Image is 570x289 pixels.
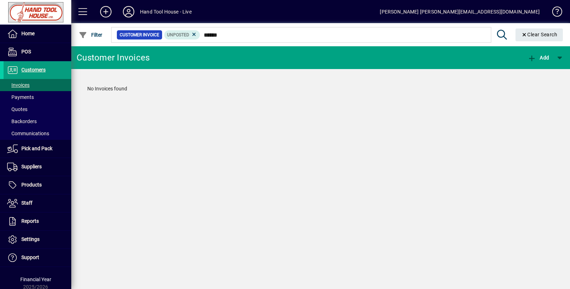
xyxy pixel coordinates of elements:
span: Pick and Pack [21,146,52,151]
span: POS [21,49,31,54]
span: Settings [21,236,40,242]
span: Filter [79,32,103,38]
button: Add [94,5,117,18]
a: Payments [4,91,71,103]
a: Backorders [4,115,71,127]
button: Clear [515,28,563,41]
div: [PERSON_NAME] [PERSON_NAME][EMAIL_ADDRESS][DOMAIN_NAME] [380,6,540,17]
span: Suppliers [21,164,42,169]
span: Staff [21,200,32,206]
span: Payments [7,94,34,100]
span: Support [21,254,39,260]
a: Knowledge Base [547,1,561,25]
a: POS [4,43,71,61]
span: Add [528,55,549,61]
span: Customers [21,67,46,73]
a: Settings [4,231,71,248]
button: Profile [117,5,140,18]
a: Quotes [4,103,71,115]
a: Products [4,176,71,194]
a: Invoices [4,79,71,91]
a: Support [4,249,71,267]
span: Unposted [167,32,189,37]
span: Backorders [7,119,37,124]
span: Financial Year [20,277,51,282]
div: No Invoices found [80,78,561,100]
a: Suppliers [4,158,71,176]
span: Customer Invoice [120,31,159,38]
a: Home [4,25,71,43]
button: Add [526,51,551,64]
a: Staff [4,194,71,212]
span: Reports [21,218,39,224]
span: Quotes [7,106,27,112]
span: Clear Search [521,32,558,37]
span: Communications [7,131,49,136]
span: Invoices [7,82,30,88]
button: Filter [77,28,104,41]
span: Products [21,182,42,188]
mat-chip: Customer Invoice Status: Unposted [164,30,200,40]
div: Hand Tool House - Live [140,6,192,17]
a: Pick and Pack [4,140,71,158]
a: Reports [4,212,71,230]
span: Home [21,31,35,36]
a: Communications [4,127,71,140]
div: Customer Invoices [77,52,150,63]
